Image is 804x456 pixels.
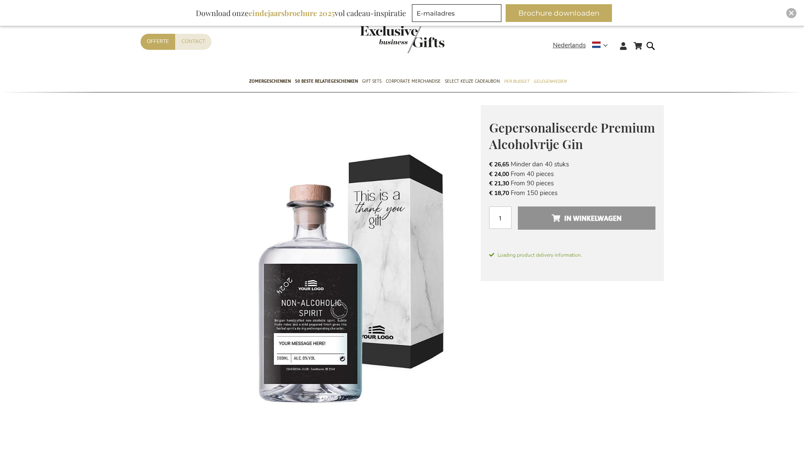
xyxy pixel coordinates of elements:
[445,77,500,86] span: Select Keuze Cadeaubon
[489,169,655,179] li: From 40 pieces
[489,179,655,188] li: From 90 pieces
[489,160,509,168] span: € 26,65
[249,8,335,18] b: eindejaarsbrochure 2025
[295,77,358,86] span: 50 beste relatiegeschenken
[412,4,501,22] input: E-mailadres
[489,170,509,178] span: € 24,00
[192,4,410,22] div: Download onze vol cadeau-inspiratie
[175,34,211,49] a: Contact
[504,71,529,92] a: Per Budget
[141,105,481,445] img: Personalised Premium Non-Alcoholic Gin
[489,188,655,198] li: From 150 pieces
[533,77,566,86] span: Gelegenheden
[489,119,655,152] span: Gepersonaliseerde Premium Alcoholvrije Gin
[489,179,509,187] span: € 21,30
[362,71,382,92] a: Gift Sets
[504,77,529,86] span: Per Budget
[489,206,512,229] input: Aantal
[533,71,566,92] a: Gelegenheden
[295,71,358,92] a: 50 beste relatiegeschenken
[445,71,500,92] a: Select Keuze Cadeaubon
[489,251,655,259] span: Loading product delivery information.
[489,160,655,169] li: Minder dan 40 stuks
[553,41,586,50] span: Nederlands
[360,25,402,53] a: store logo
[489,189,509,197] span: € 18,70
[360,25,444,53] img: Exclusive Business gifts logo
[386,77,441,86] span: Corporate Merchandise
[386,71,441,92] a: Corporate Merchandise
[249,77,291,86] span: Zomergeschenken
[786,8,796,18] div: Close
[141,34,175,49] a: Offerte
[362,77,382,86] span: Gift Sets
[789,11,794,16] img: Close
[412,4,504,24] form: marketing offers and promotions
[249,71,291,92] a: Zomergeschenken
[506,4,612,22] button: Brochure downloaden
